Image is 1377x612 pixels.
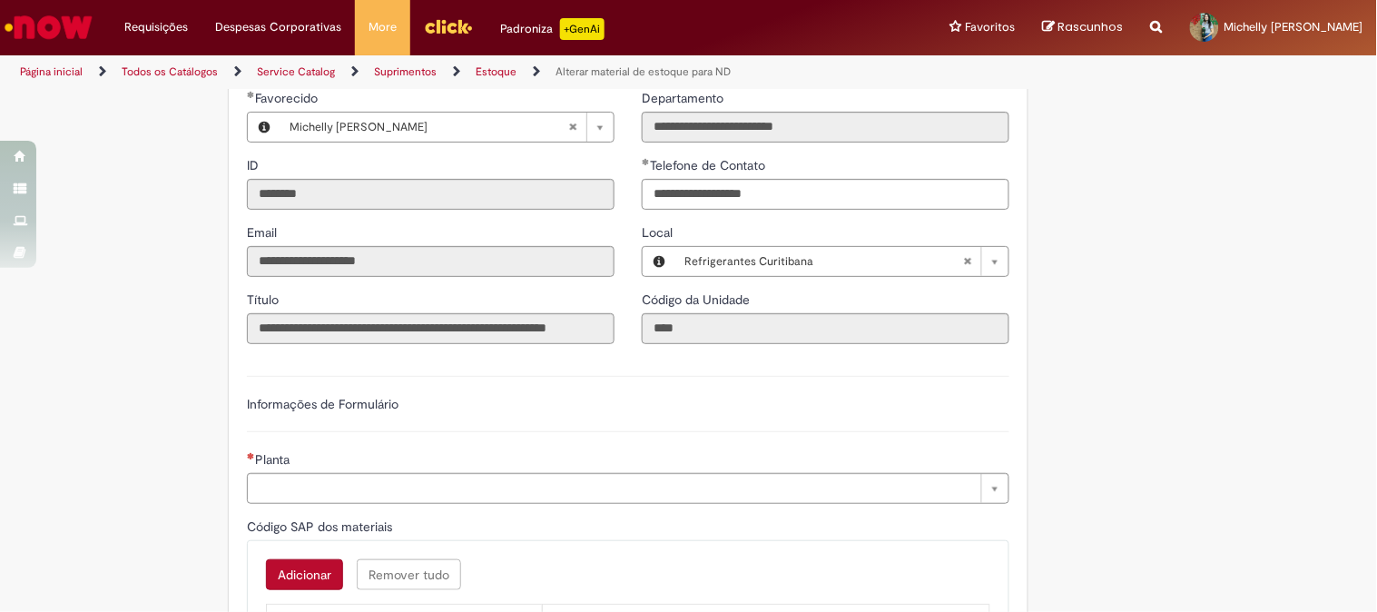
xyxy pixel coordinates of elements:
[642,90,727,106] span: Somente leitura - Departamento
[247,518,396,535] span: Código SAP dos materiais
[954,247,981,276] abbr: Limpar campo Local
[642,112,1009,143] input: Departamento
[122,64,218,79] a: Todos os Catálogos
[20,64,83,79] a: Página inicial
[1043,19,1124,36] a: Rascunhos
[374,64,437,79] a: Suprimentos
[675,247,1008,276] a: Refrigerantes CuritibanaLimpar campo Local
[247,246,615,277] input: Email
[642,224,676,241] span: Local
[1225,19,1363,35] span: Michelly [PERSON_NAME]
[2,9,95,45] img: ServiceNow
[559,113,586,142] abbr: Limpar campo Favorecido
[247,224,280,241] span: Somente leitura - Email
[424,13,473,40] img: click_logo_yellow_360x200.png
[124,18,188,36] span: Requisições
[247,396,398,412] label: Informações de Formulário
[247,156,262,174] label: Somente leitura - ID
[642,158,650,165] span: Obrigatório Preenchido
[966,18,1016,36] span: Favoritos
[266,559,343,590] button: Add a row for Código SAP dos materiais
[247,291,282,309] label: Somente leitura - Título
[643,247,675,276] button: Local, Visualizar este registro Refrigerantes Curitibana
[247,452,255,459] span: Necessários
[500,18,605,40] div: Padroniza
[255,451,293,468] span: Necessários - Planta
[14,55,904,89] ul: Trilhas de página
[642,291,753,308] span: Somente leitura - Código da Unidade
[247,223,280,242] label: Somente leitura - Email
[650,157,769,173] span: Telefone de Contato
[369,18,397,36] span: More
[247,313,615,344] input: Título
[257,64,335,79] a: Service Catalog
[247,91,255,98] span: Obrigatório Preenchido
[247,179,615,210] input: ID
[1058,18,1124,35] span: Rascunhos
[642,179,1009,210] input: Telefone de Contato
[247,291,282,308] span: Somente leitura - Título
[642,313,1009,344] input: Código da Unidade
[215,18,341,36] span: Despesas Corporativas
[556,64,731,79] a: Alterar material de estoque para ND
[476,64,516,79] a: Estoque
[560,18,605,40] p: +GenAi
[255,90,321,106] span: Necessários - Favorecido
[248,113,280,142] button: Favorecido, Visualizar este registro Michelly Keity Da Silva
[642,291,753,309] label: Somente leitura - Código da Unidade
[247,473,1009,504] a: Limpar campo Planta
[280,113,614,142] a: Michelly [PERSON_NAME]Limpar campo Favorecido
[684,247,963,276] span: Refrigerantes Curitibana
[247,157,262,173] span: Somente leitura - ID
[290,113,568,142] span: Michelly [PERSON_NAME]
[642,89,727,107] label: Somente leitura - Departamento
